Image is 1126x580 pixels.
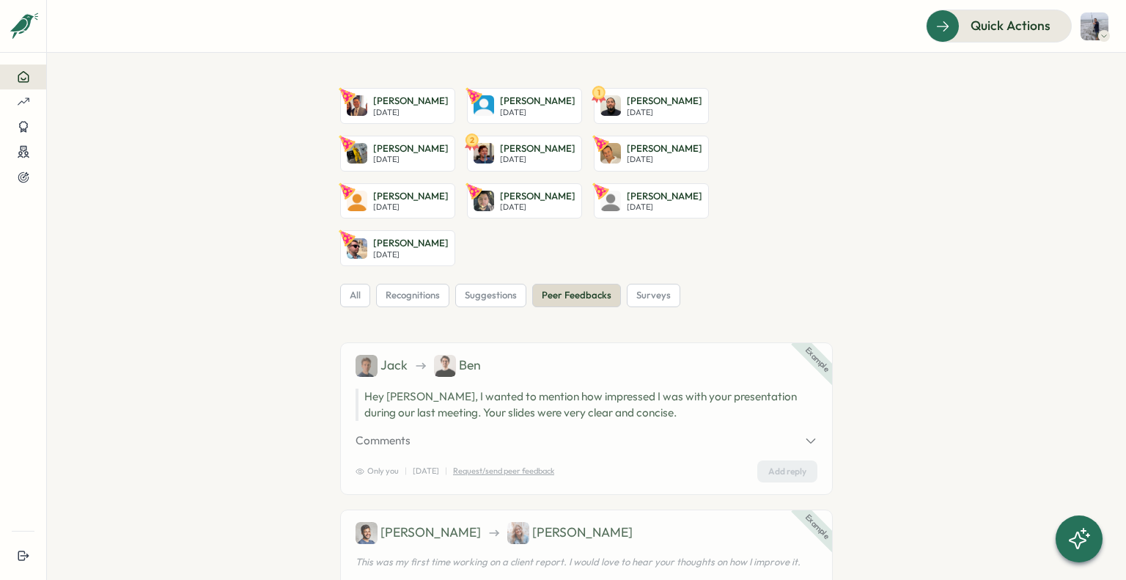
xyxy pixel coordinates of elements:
[347,95,367,116] img: Oliver Paje
[627,155,702,164] p: [DATE]
[636,289,671,302] span: surveys
[373,190,449,203] p: [PERSON_NAME]
[627,202,702,212] p: [DATE]
[500,202,575,212] p: [DATE]
[627,142,702,155] p: [PERSON_NAME]
[434,355,481,377] div: Ben
[373,142,449,155] p: [PERSON_NAME]
[500,95,575,108] p: [PERSON_NAME]
[347,143,367,164] img: Jefre Barrera
[627,95,702,108] p: [PERSON_NAME]
[465,289,517,302] span: suggestions
[757,460,817,482] a: Add reply
[445,465,447,477] p: |
[500,190,575,203] p: [PERSON_NAME]
[373,250,449,260] p: [DATE]
[373,95,449,108] p: [PERSON_NAME]
[600,191,621,211] img: Stuart Robinson
[453,465,554,477] p: Request/send peer feedback
[350,289,361,302] span: all
[600,143,621,164] img: Ranjeet
[474,95,494,116] img: Ronald Santilla
[600,95,621,116] img: Abelardo Olivas
[467,88,582,124] a: Ronald Santilla[PERSON_NAME][DATE]
[1081,12,1108,40] img: Reyes Gonzalez
[373,202,449,212] p: [DATE]
[340,230,455,266] a: Ethan Ananny[PERSON_NAME][DATE]
[340,88,455,124] a: Oliver Paje[PERSON_NAME][DATE]
[386,289,440,302] span: recognitions
[356,433,411,449] span: Comments
[542,289,611,302] span: peer feedbacks
[413,465,439,477] p: [DATE]
[356,389,817,421] p: Hey [PERSON_NAME], I wanted to mention how impressed I was with your presentation during our last...
[507,522,529,544] img: Megan
[467,136,582,172] a: 2Ian Reed[PERSON_NAME][DATE]
[627,108,702,117] p: [DATE]
[356,355,408,377] div: Jack
[356,522,378,544] img: Carlos
[347,238,367,259] img: Ethan Ananny
[356,522,481,544] div: [PERSON_NAME]
[500,108,575,117] p: [DATE]
[594,183,709,219] a: Stuart Robinson[PERSON_NAME][DATE]
[474,191,494,211] img: Guillermo Barcenas
[470,134,474,144] text: 2
[926,10,1072,42] button: Quick Actions
[356,355,378,377] img: Jack
[347,191,367,211] img: Mindy Hua
[500,142,575,155] p: [PERSON_NAME]
[405,465,407,477] p: |
[500,155,575,164] p: [DATE]
[627,190,702,203] p: [PERSON_NAME]
[474,143,494,164] img: Ian Reed
[373,108,449,117] p: [DATE]
[971,16,1050,35] span: Quick Actions
[594,88,709,124] a: 1Abelardo Olivas[PERSON_NAME][DATE]
[467,183,582,219] a: Guillermo Barcenas[PERSON_NAME][DATE]
[597,87,600,98] text: 1
[356,556,817,569] p: This was my first time working on a client report. I would love to hear your thoughts on how I im...
[434,355,456,377] img: Ben
[356,465,399,477] span: Only you
[340,183,455,219] a: Mindy Hua[PERSON_NAME][DATE]
[507,522,633,544] div: [PERSON_NAME]
[373,155,449,164] p: [DATE]
[594,136,709,172] a: Ranjeet[PERSON_NAME][DATE]
[356,433,817,449] button: Comments
[373,237,449,250] p: [PERSON_NAME]
[340,136,455,172] a: Jefre Barrera[PERSON_NAME][DATE]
